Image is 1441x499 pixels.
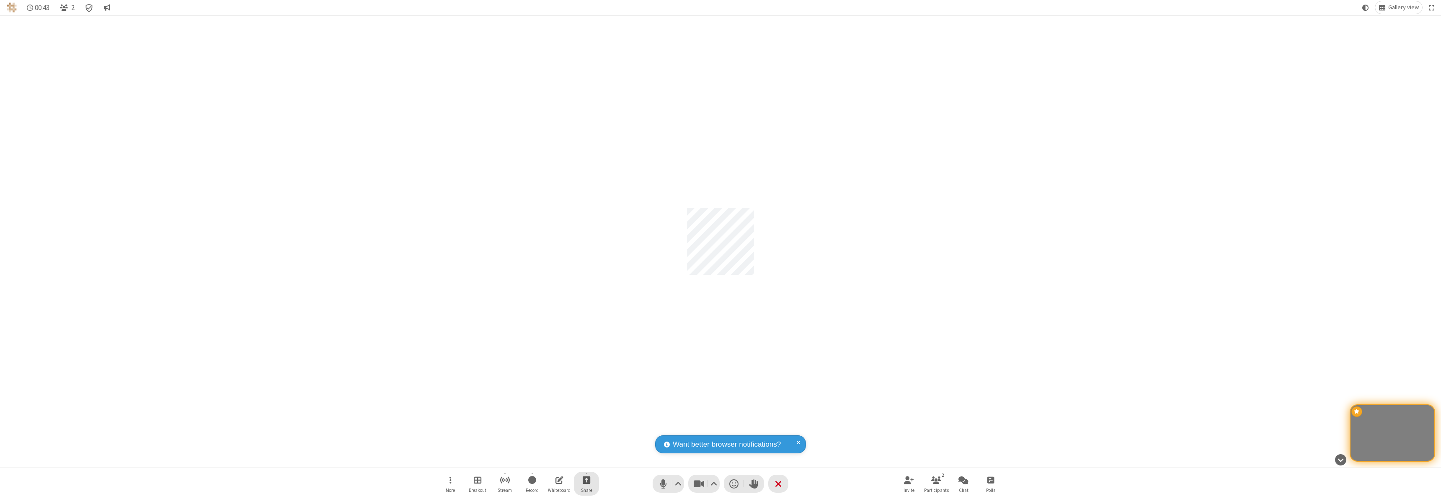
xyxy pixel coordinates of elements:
button: Audio settings [673,475,684,493]
span: Share [581,488,592,493]
span: Invite [904,488,914,493]
button: Open menu [438,472,463,496]
button: Using system theme [1359,1,1372,14]
span: Participants [924,488,949,493]
span: Chat [959,488,968,493]
span: Breakout [469,488,486,493]
button: Mute (⌘+Shift+A) [653,475,684,493]
button: Start sharing [574,472,599,496]
button: Open participant list [56,1,78,14]
span: Want better browser notifications? [673,439,781,450]
button: Open poll [978,472,1003,496]
div: Meeting details Encryption enabled [81,1,97,14]
button: Open participant list [924,472,949,496]
div: 2 [940,471,947,479]
span: Gallery view [1388,4,1419,11]
span: 00:43 [35,4,49,12]
button: Invite participants (⌘+Shift+I) [896,472,922,496]
button: Raise hand [744,475,764,493]
button: Video setting [708,475,720,493]
button: Fullscreen [1426,1,1438,14]
button: Change layout [1375,1,1422,14]
button: Manage Breakout Rooms [465,472,490,496]
button: Start recording [519,472,545,496]
span: Whiteboard [548,488,571,493]
div: Timer [23,1,53,14]
button: Open chat [951,472,976,496]
button: End or leave meeting [768,475,788,493]
button: Start streaming [492,472,517,496]
span: Record [526,488,539,493]
button: Stop video (⌘+Shift+V) [688,475,720,493]
span: 2 [71,4,75,12]
button: Conversation [100,1,114,14]
img: QA Selenium DO NOT DELETE OR CHANGE [7,3,17,13]
button: Open shared whiteboard [547,472,572,496]
span: Stream [498,488,512,493]
button: Hide [1332,450,1349,470]
button: Send a reaction [724,475,744,493]
span: Polls [986,488,995,493]
span: More [446,488,455,493]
